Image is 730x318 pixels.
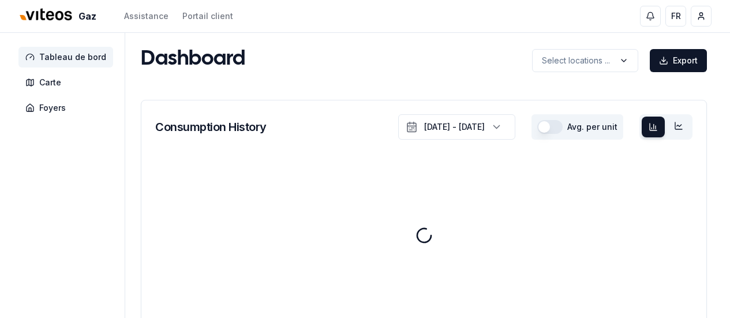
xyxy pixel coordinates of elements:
[141,48,245,71] h1: Dashboard
[542,55,610,66] p: Select locations ...
[155,119,267,135] h3: Consumption History
[665,6,686,27] button: FR
[18,47,118,68] a: Tableau de bord
[78,9,96,23] span: Gaz
[18,1,74,29] img: Viteos - Gaz Logo
[39,102,66,114] span: Foyers
[424,121,485,133] div: [DATE] - [DATE]
[124,10,169,22] a: Assistance
[567,123,617,131] label: Avg. per unit
[18,98,118,118] a: Foyers
[18,4,101,29] a: Gaz
[398,114,515,140] button: [DATE] - [DATE]
[39,77,61,88] span: Carte
[532,49,638,72] button: label
[182,10,233,22] a: Portail client
[671,10,681,22] span: FR
[18,72,118,93] a: Carte
[39,51,106,63] span: Tableau de bord
[650,49,707,72] button: Export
